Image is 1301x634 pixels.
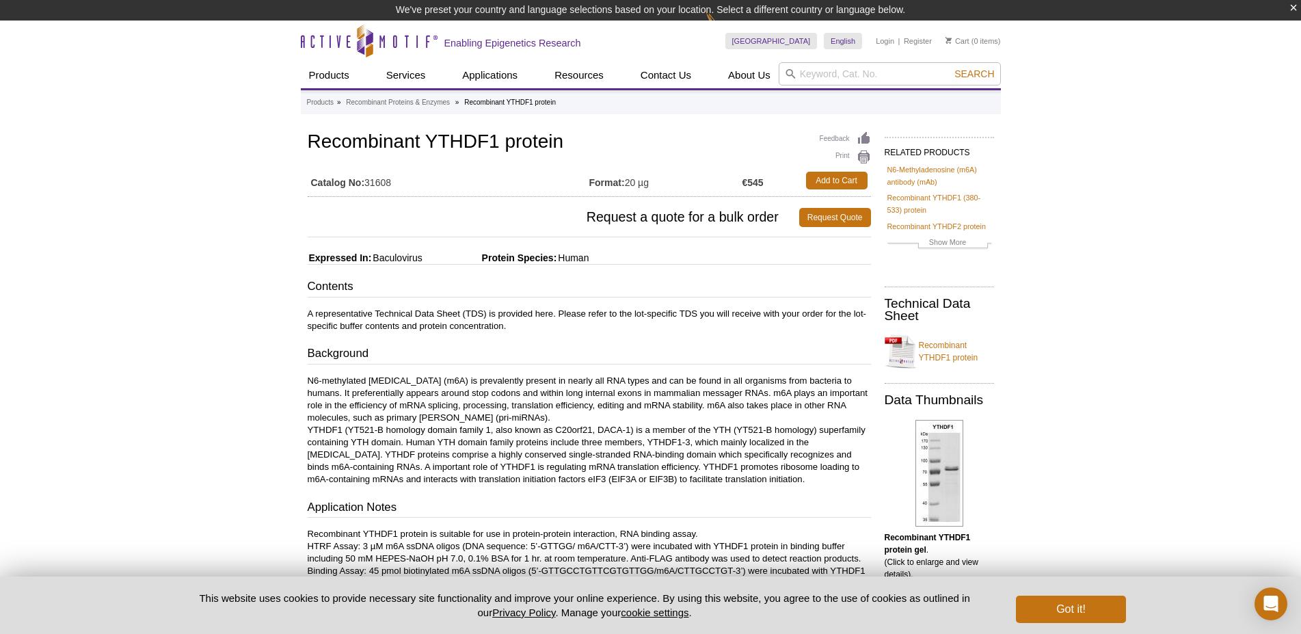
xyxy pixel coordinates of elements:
h2: Enabling Epigenetics Research [444,37,581,49]
a: Contact Us [632,62,699,88]
a: Show More [887,236,991,252]
h2: RELATED PRODUCTS [885,137,994,161]
a: Add to Cart [806,172,868,189]
span: Search [954,68,994,79]
p: This website uses cookies to provide necessary site functionality and improve your online experie... [176,591,994,620]
span: Expressed In: [308,252,372,263]
a: Recombinant YTHDF2 protein [887,220,986,233]
li: » [455,98,459,106]
span: Baculovirus [371,252,422,263]
p: N6-methylated [MEDICAL_DATA] (m6A) is prevalently present in nearly all RNA types and can be foun... [308,375,871,486]
li: Recombinant YTHDF1 protein [464,98,556,106]
td: 31608 [308,168,589,193]
b: Recombinant YTHDF1 protein gel [885,533,971,555]
button: cookie settings [621,607,688,618]
h1: Recombinant YTHDF1 protein [308,131,871,155]
span: Protein Species: [425,252,557,263]
a: Register [904,36,932,46]
a: Login [876,36,894,46]
p: A representative Technical Data Sheet (TDS) is provided here. Please refer to the lot-specific TD... [308,308,871,332]
li: (0 items) [945,33,1001,49]
a: About Us [720,62,779,88]
a: Privacy Policy [492,607,555,618]
div: Open Intercom Messenger [1255,587,1287,620]
a: Products [301,62,358,88]
h3: Application Notes [308,499,871,518]
strong: €545 [742,176,763,189]
td: 20 µg [589,168,742,193]
p: . (Click to enlarge and view details). [885,531,994,581]
span: Human [556,252,589,263]
strong: Catalog No: [311,176,365,189]
button: Got it! [1016,596,1125,623]
strong: Format: [589,176,625,189]
span: Request a quote for a bulk order [308,208,799,227]
a: Print [820,150,871,165]
a: Cart [945,36,969,46]
h2: Technical Data Sheet [885,298,994,322]
a: Resources [546,62,612,88]
a: Recombinant YTHDF1 protein [885,331,994,372]
img: Recombinant YTHDF1 protein gel. [915,420,963,527]
input: Keyword, Cat. No. [779,62,1001,85]
a: Feedback [820,131,871,146]
a: Recombinant Proteins & Enzymes [346,96,450,109]
a: English [824,33,862,49]
img: Your Cart [945,37,952,44]
li: » [337,98,341,106]
button: Search [950,68,998,80]
a: Products [307,96,334,109]
img: Change Here [706,10,742,42]
h3: Background [308,345,871,365]
h2: Data Thumbnails [885,394,994,406]
a: Applications [454,62,526,88]
a: Recombinant YTHDF1 (380-533) protein [887,191,991,216]
h3: Contents [308,278,871,298]
p: Recombinant YTHDF1 protein is suitable for use in protein-protein interaction, RNA binding assay.... [308,528,871,626]
a: N6-Methyladenosine (m6A) antibody (mAb) [887,163,991,188]
a: [GEOGRAPHIC_DATA] [725,33,818,49]
a: Services [378,62,434,88]
li: | [898,33,900,49]
a: Request Quote [799,208,871,227]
